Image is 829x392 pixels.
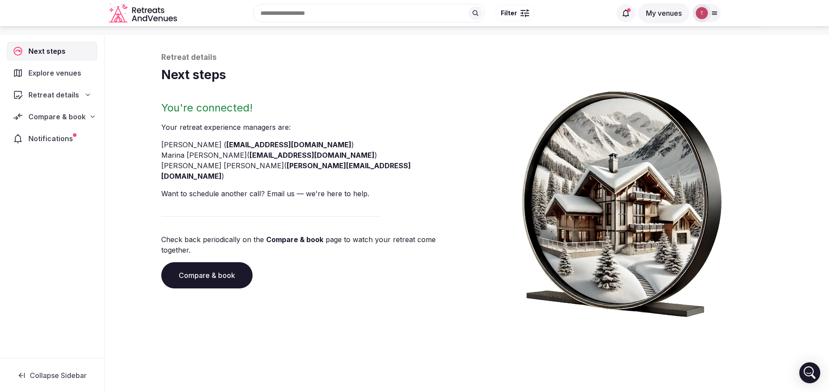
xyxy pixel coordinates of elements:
[501,9,517,17] span: Filter
[161,161,411,180] a: [PERSON_NAME][EMAIL_ADDRESS][DOMAIN_NAME]
[30,371,87,380] span: Collapse Sidebar
[495,5,535,21] button: Filter
[28,68,85,78] span: Explore venues
[250,151,375,160] a: [EMAIL_ADDRESS][DOMAIN_NAME]
[7,42,97,60] a: Next steps
[161,188,464,199] p: Want to schedule another call? Email us — we're here to help.
[161,66,773,83] h1: Next steps
[7,366,97,385] button: Collapse Sidebar
[638,3,689,23] button: My venues
[161,150,464,160] li: Marina [PERSON_NAME] ( )
[696,7,708,19] img: Thiago Martins
[161,139,464,150] li: [PERSON_NAME] ( )
[161,122,464,132] p: Your retreat experience manager s are :
[161,52,773,63] p: Retreat details
[161,101,464,115] h2: You're connected!
[109,3,179,23] a: Visit the homepage
[28,111,86,122] span: Compare & book
[161,234,464,255] p: Check back periodically on the page to watch your retreat come together.
[226,140,351,149] a: [EMAIL_ADDRESS][DOMAIN_NAME]
[7,129,97,148] a: Notifications
[506,83,738,317] img: Winter chalet retreat in picture frame
[28,90,79,100] span: Retreat details
[109,3,179,23] svg: Retreats and Venues company logo
[161,262,253,288] a: Compare & book
[161,160,464,181] li: [PERSON_NAME] [PERSON_NAME] ( )
[7,64,97,82] a: Explore venues
[266,235,323,244] a: Compare & book
[28,133,76,144] span: Notifications
[799,362,820,383] div: Open Intercom Messenger
[638,9,689,17] a: My venues
[28,46,69,56] span: Next steps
